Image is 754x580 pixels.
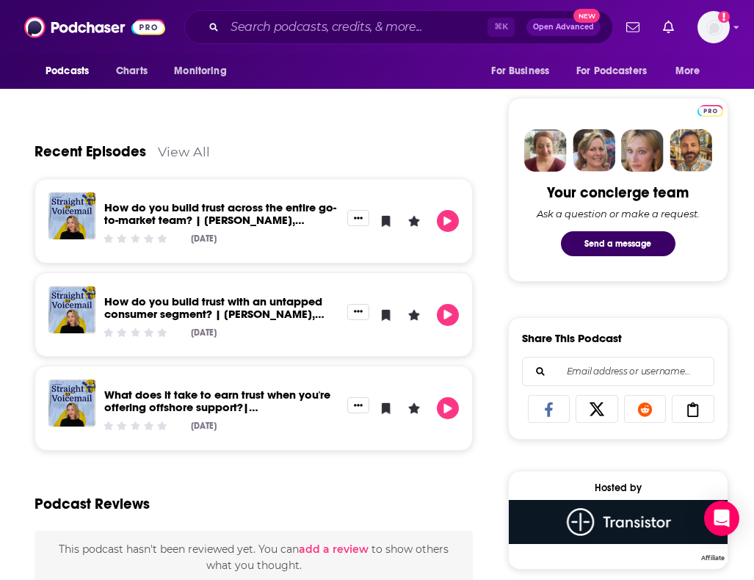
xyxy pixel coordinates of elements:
div: Community Rating: 0 out of 5 [102,327,169,338]
span: Monitoring [174,61,226,81]
button: Play [437,304,459,326]
a: Pro website [697,103,723,117]
span: Logged in as jbarbour [697,11,730,43]
img: What does it take to earn trust when you're offering offshore support?| Brad Stevens, Founder and... [48,380,95,427]
div: [DATE] [191,233,217,244]
button: open menu [481,57,568,85]
button: Show More Button [347,304,369,320]
input: Email address or username... [534,358,702,385]
button: Play [437,210,459,232]
button: open menu [164,57,245,85]
a: Show notifications dropdown [620,15,645,40]
span: Affiliate [698,554,728,562]
img: User Profile [697,11,730,43]
a: Copy Link [672,395,714,423]
a: How do you build trust with an untapped consumer segment? | Matthew Mazzone, Chief Creative Offic... [104,294,325,333]
button: Leave a Rating [403,210,425,232]
button: Play [437,397,459,419]
span: For Podcasters [576,61,647,81]
img: Transistor [509,500,728,544]
svg: Email not verified [718,11,730,23]
span: Podcasts [46,61,89,81]
button: add a review [299,541,369,557]
img: Jon Profile [670,129,712,172]
button: Show More Button [347,210,369,226]
a: Recent Episodes [35,142,146,161]
div: [DATE] [191,327,217,338]
span: Charts [116,61,148,81]
h3: Share This Podcast [522,331,622,345]
span: For Business [491,61,549,81]
span: New [573,9,600,23]
input: Search podcasts, credits, & more... [225,15,487,39]
div: Ask a question or make a request. [537,208,700,220]
a: How do you build trust across the entire go-to-market team? | Megan Klingaman, Director of GTM & ... [104,200,336,239]
span: More [675,61,700,81]
div: Search podcasts, credits, & more... [184,10,613,44]
img: Podchaser - Follow, Share and Rate Podcasts [24,13,165,41]
span: Open Advanced [533,23,594,31]
a: Share on Reddit [624,395,667,423]
div: [DATE] [191,421,217,431]
img: Jules Profile [621,129,664,172]
div: Community Rating: 0 out of 5 [102,233,169,244]
div: Open Intercom Messenger [704,501,739,536]
span: ⌘ K [487,18,515,37]
button: Open AdvancedNew [526,18,601,36]
img: Sydney Profile [524,129,567,172]
button: Bookmark Episode [375,304,397,326]
button: open menu [35,57,108,85]
img: How do you build trust across the entire go-to-market team? | Megan Klingaman, Director of GTM & ... [48,192,95,239]
div: Community Rating: 0 out of 5 [102,421,169,432]
button: Leave a Rating [403,304,425,326]
img: How do you build trust with an untapped consumer segment? | Matthew Mazzone, Chief Creative Offic... [48,286,95,333]
img: Barbara Profile [573,129,615,172]
button: Show profile menu [697,11,730,43]
h3: Podcast Reviews [35,495,150,513]
button: open menu [665,57,719,85]
button: Bookmark Episode [375,210,397,232]
img: Podchaser Pro [697,105,723,117]
button: Leave a Rating [403,397,425,419]
div: Search followers [522,357,714,386]
a: View All [158,144,210,159]
a: Transistor [509,500,728,560]
a: Share on Facebook [528,395,570,423]
a: Show notifications dropdown [657,15,680,40]
button: open menu [567,57,668,85]
button: Send a message [561,231,675,256]
span: This podcast hasn't been reviewed yet. You can to show others what you thought. [59,543,449,572]
div: Hosted by [509,482,728,494]
a: Share on X/Twitter [576,395,618,423]
button: Show More Button [347,397,369,413]
a: Charts [106,57,156,85]
button: Bookmark Episode [375,397,397,419]
div: Your concierge team [547,184,689,202]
